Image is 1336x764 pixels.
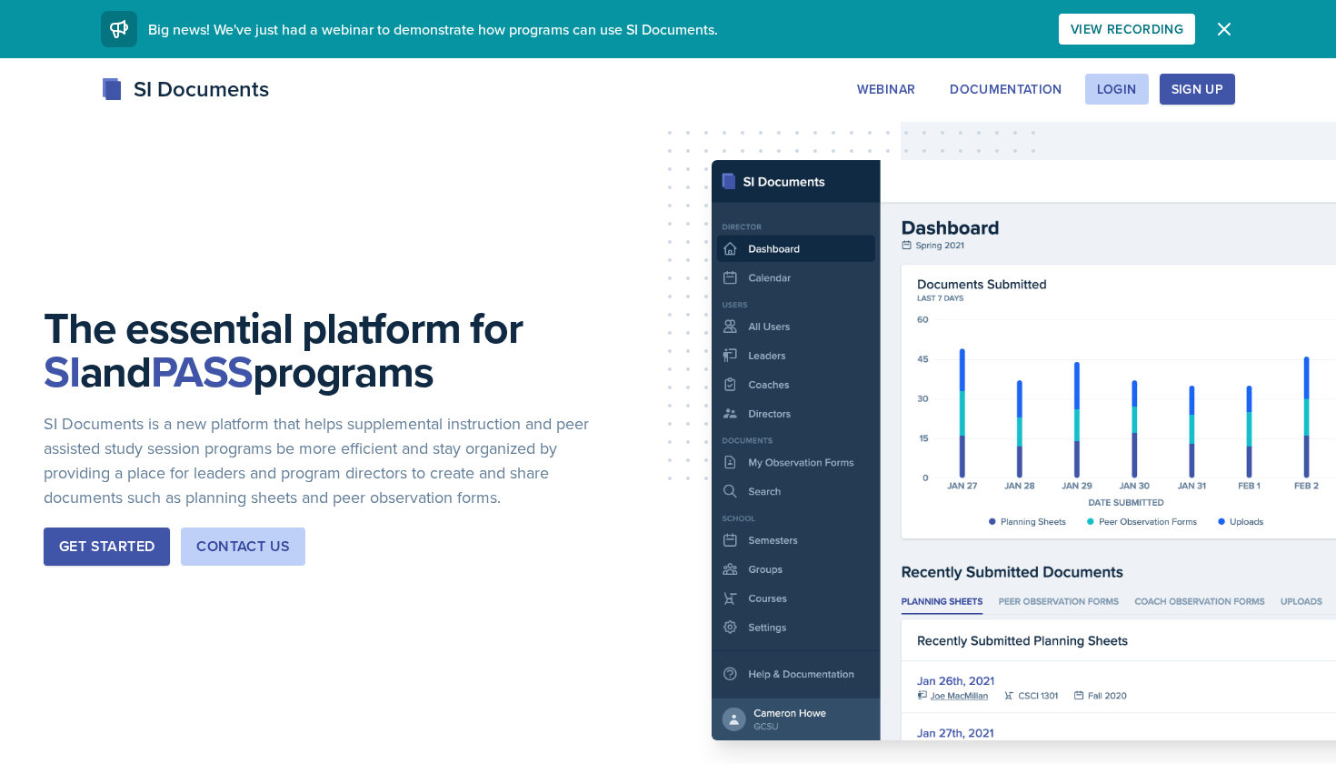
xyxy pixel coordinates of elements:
button: Login [1085,74,1149,105]
div: Documentation [950,82,1062,96]
button: Webinar [845,74,927,105]
button: Get Started [44,528,170,566]
span: Big news! We've just had a webinar to demonstrate how programs can use SI Documents. [148,19,718,39]
div: View Recording [1071,22,1183,36]
button: Documentation [938,74,1074,105]
button: View Recording [1059,14,1195,45]
button: Contact Us [181,528,305,566]
div: Contact Us [196,536,290,558]
div: Get Started [59,536,155,558]
div: Webinar [857,82,915,96]
div: Login [1097,82,1137,96]
button: Sign Up [1160,74,1235,105]
div: SI Documents [101,73,269,106]
div: Sign Up [1171,82,1223,96]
